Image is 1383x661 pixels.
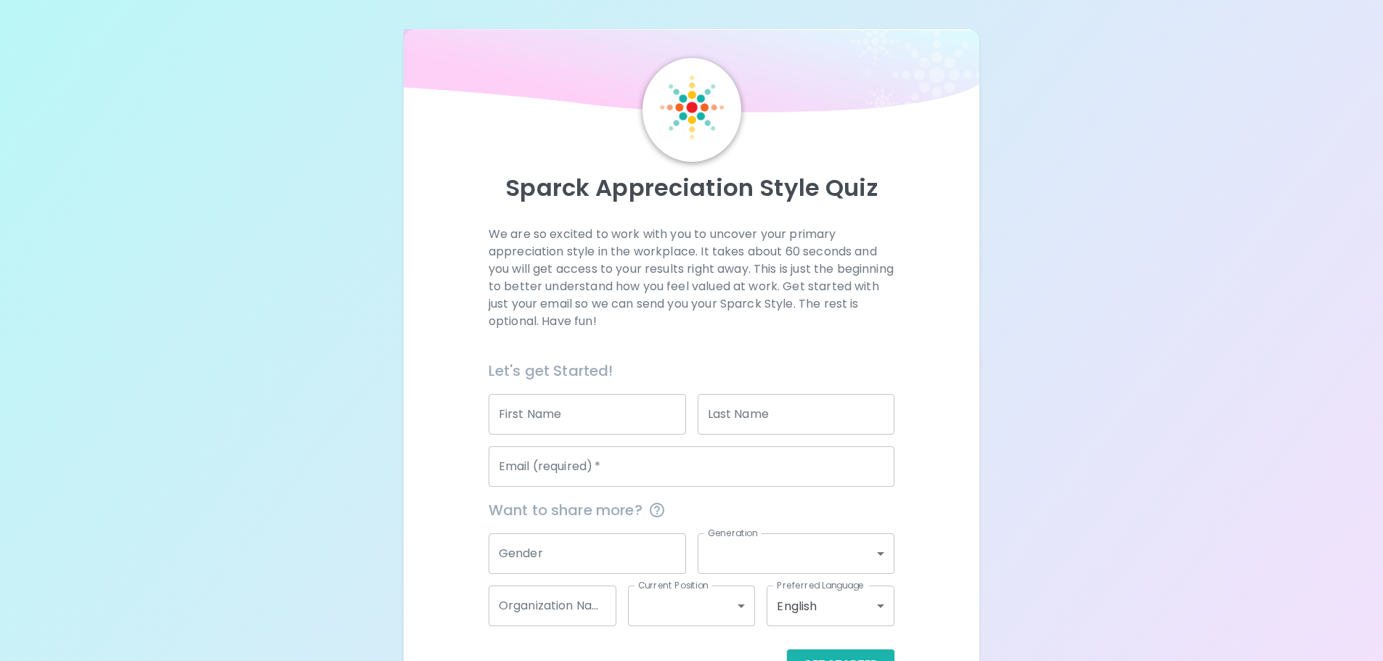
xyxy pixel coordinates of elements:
[648,501,666,519] svg: This information is completely confidential and only used for aggregated appreciation studies at ...
[421,173,963,202] p: Sparck Appreciation Style Quiz
[489,498,894,522] span: Want to share more?
[708,527,758,539] label: Generation
[489,359,894,382] h6: Let's get Started!
[638,579,709,591] label: Current Position
[404,29,980,120] img: wave
[489,226,894,330] p: We are so excited to work with you to uncover your primary appreciation style in the workplace. I...
[660,75,724,139] img: Sparck Logo
[767,586,894,626] div: English
[777,579,864,591] label: Preferred Language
